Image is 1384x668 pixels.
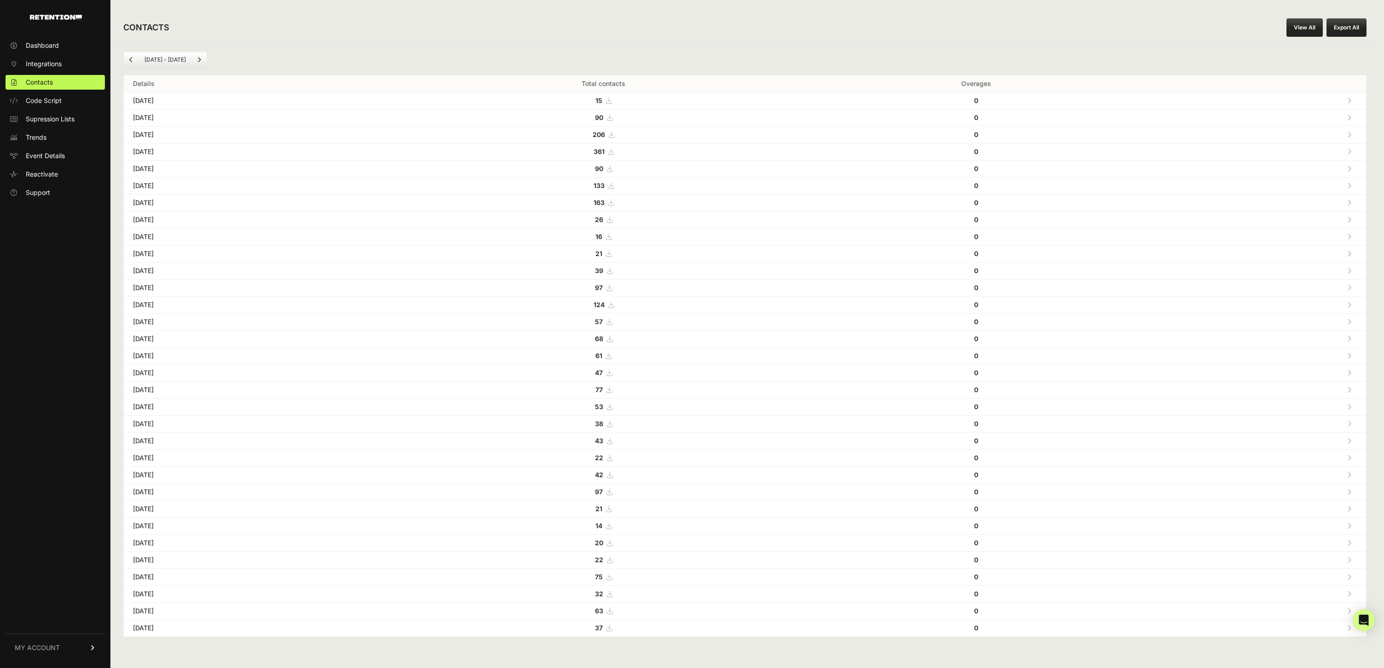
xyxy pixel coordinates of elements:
[138,56,191,63] li: [DATE] - [DATE]
[124,92,394,109] td: [DATE]
[594,301,605,308] strong: 124
[595,607,603,615] strong: 63
[124,194,394,211] td: [DATE]
[6,57,105,71] a: Integrations
[974,403,978,411] strong: 0
[594,148,614,155] a: 361
[595,403,612,411] a: 53
[124,586,394,603] td: [DATE]
[595,454,612,462] a: 22
[124,109,394,126] td: [DATE]
[974,216,978,223] strong: 0
[595,590,603,598] strong: 32
[974,522,978,530] strong: 0
[595,318,612,325] a: 57
[595,114,603,121] strong: 90
[595,573,612,581] a: 75
[974,301,978,308] strong: 0
[124,569,394,586] td: [DATE]
[595,352,611,360] a: 61
[594,182,614,189] a: 133
[124,228,394,246] td: [DATE]
[594,148,605,155] strong: 361
[124,484,394,501] td: [DATE]
[595,284,603,291] strong: 97
[124,211,394,228] td: [DATE]
[974,471,978,479] strong: 0
[595,97,611,104] a: 15
[6,167,105,182] a: Reactivate
[124,263,394,280] td: [DATE]
[595,216,603,223] strong: 26
[974,233,978,240] strong: 0
[594,301,614,308] a: 124
[1286,18,1323,37] a: View All
[15,643,60,652] span: MY ACCOUNT
[594,182,605,189] strong: 133
[124,467,394,484] td: [DATE]
[974,199,978,206] strong: 0
[124,416,394,433] td: [DATE]
[6,38,105,53] a: Dashboard
[595,505,602,513] strong: 21
[595,386,603,394] strong: 77
[6,148,105,163] a: Event Details
[26,188,50,197] span: Support
[974,454,978,462] strong: 0
[26,133,46,142] span: Trends
[595,369,612,377] a: 47
[124,246,394,263] td: [DATE]
[124,603,394,620] td: [DATE]
[595,522,602,530] strong: 14
[124,331,394,348] td: [DATE]
[26,151,65,160] span: Event Details
[595,607,612,615] a: 63
[595,522,611,530] a: 14
[595,505,611,513] a: 21
[974,420,978,428] strong: 0
[124,160,394,177] td: [DATE]
[974,590,978,598] strong: 0
[595,437,603,445] strong: 43
[974,369,978,377] strong: 0
[595,471,612,479] a: 42
[124,433,394,450] td: [DATE]
[595,403,603,411] strong: 53
[595,216,612,223] a: 26
[595,386,612,394] a: 77
[124,450,394,467] td: [DATE]
[595,335,612,343] a: 68
[6,75,105,90] a: Contacts
[124,365,394,382] td: [DATE]
[124,399,394,416] td: [DATE]
[974,607,978,615] strong: 0
[974,556,978,564] strong: 0
[974,488,978,496] strong: 0
[594,199,605,206] strong: 163
[974,573,978,581] strong: 0
[974,624,978,632] strong: 0
[974,352,978,360] strong: 0
[124,620,394,637] td: [DATE]
[595,488,612,496] a: 97
[124,501,394,518] td: [DATE]
[595,114,612,121] a: 90
[124,552,394,569] td: [DATE]
[124,143,394,160] td: [DATE]
[192,52,207,67] a: Next
[595,556,612,564] a: 22
[124,297,394,314] td: [DATE]
[595,165,603,172] strong: 90
[974,114,978,121] strong: 0
[6,185,105,200] a: Support
[595,539,612,547] a: 20
[595,250,602,257] strong: 21
[593,131,614,138] a: 206
[124,52,138,67] a: Previous
[974,131,978,138] strong: 0
[974,182,978,189] strong: 0
[123,21,169,34] h2: CONTACTS
[595,165,612,172] a: 90
[1353,609,1375,631] div: Open Intercom Messenger
[124,518,394,535] td: [DATE]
